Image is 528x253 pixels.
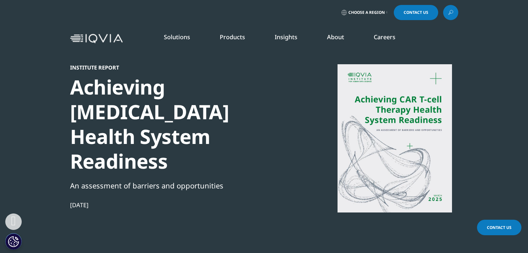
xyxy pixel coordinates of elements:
[477,220,521,235] a: Contact Us
[404,11,428,14] span: Contact Us
[164,33,190,41] a: Solutions
[70,201,296,209] div: [DATE]
[487,225,512,230] span: Contact Us
[327,33,344,41] a: About
[374,33,395,41] a: Careers
[70,64,296,71] div: Institute Report
[275,33,297,41] a: Insights
[70,34,123,43] img: IQVIA Healthcare Information Technology and Pharma Clinical Research Company
[220,33,245,41] a: Products
[70,180,296,191] div: An assessment of barriers and opportunities
[125,23,458,54] nav: Primary
[70,75,296,174] div: Achieving [MEDICAL_DATA] Health System Readiness
[5,233,22,250] button: Cookies Settings
[394,5,438,20] a: Contact Us
[348,10,385,15] span: Choose a Region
